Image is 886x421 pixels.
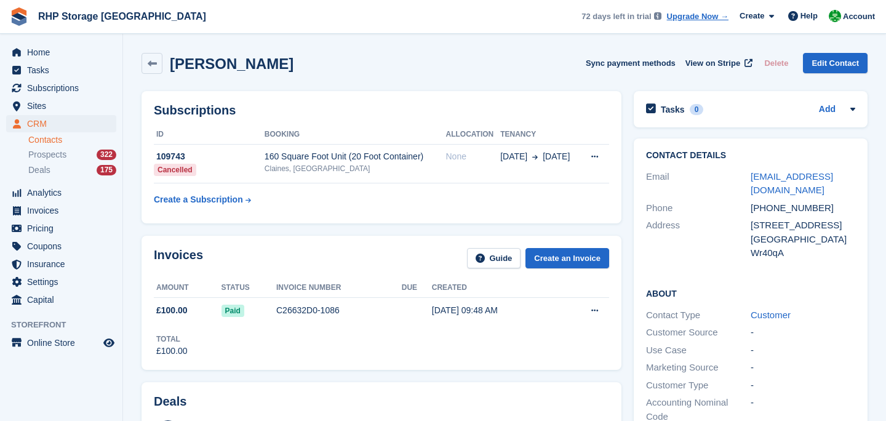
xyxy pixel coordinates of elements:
a: menu [6,97,116,114]
a: menu [6,255,116,273]
div: Address [646,219,751,260]
a: Deals 175 [28,164,116,177]
a: menu [6,334,116,351]
a: menu [6,44,116,61]
a: Prospects 322 [28,148,116,161]
div: Create a Subscription [154,193,243,206]
span: Sites [27,97,101,114]
button: Delete [759,53,793,73]
span: Create [740,10,764,22]
a: menu [6,115,116,132]
div: Customer Type [646,379,751,393]
a: menu [6,202,116,219]
span: Invoices [27,202,101,219]
h2: About [646,287,855,299]
a: menu [6,291,116,308]
a: Customer [751,310,791,320]
img: stora-icon-8386f47178a22dfd0bd8f6a31ec36ba5ce8667c1dd55bd0f319d3a0aa187defe.svg [10,7,28,26]
div: [STREET_ADDRESS] [751,219,855,233]
a: menu [6,220,116,237]
div: [PHONE_NUMBER] [751,201,855,215]
a: menu [6,79,116,97]
div: 175 [97,165,116,175]
span: Prospects [28,149,66,161]
a: Contacts [28,134,116,146]
div: [DATE] 09:48 AM [432,304,559,317]
div: Wr40qA [751,246,855,260]
span: [DATE] [543,150,570,163]
div: Email [646,170,751,198]
h2: Deals [154,395,186,409]
span: Home [27,44,101,61]
th: Booking [265,125,446,145]
th: Allocation [445,125,500,145]
h2: Contact Details [646,151,855,161]
span: Online Store [27,334,101,351]
a: menu [6,273,116,291]
span: £100.00 [156,304,188,317]
span: Subscriptions [27,79,101,97]
div: C26632D0-1086 [276,304,402,317]
div: Use Case [646,343,751,358]
a: [EMAIL_ADDRESS][DOMAIN_NAME] [751,171,833,196]
div: Total [156,334,188,345]
a: Create an Invoice [525,248,609,268]
th: Status [221,278,276,298]
span: Capital [27,291,101,308]
div: Contact Type [646,308,751,323]
h2: Invoices [154,248,203,268]
a: menu [6,184,116,201]
span: Help [800,10,818,22]
div: £100.00 [156,345,188,358]
a: View on Stripe [680,53,755,73]
div: Claines, [GEOGRAPHIC_DATA] [265,163,446,174]
div: Cancelled [154,164,196,176]
span: Tasks [27,62,101,79]
a: Edit Contact [803,53,868,73]
span: Account [843,10,875,23]
span: Deals [28,164,50,176]
div: None [445,150,500,163]
div: 322 [97,150,116,160]
h2: Tasks [661,104,685,115]
button: Sync payment methods [586,53,676,73]
th: ID [154,125,265,145]
div: 0 [690,104,704,115]
div: - [751,343,855,358]
span: 72 days left in trial [581,10,651,23]
a: Add [819,103,836,117]
th: Amount [154,278,221,298]
span: Paid [221,305,244,317]
h2: [PERSON_NAME] [170,55,293,72]
div: Phone [646,201,751,215]
div: 160 Square Foot Unit (20 Foot Container) [265,150,446,163]
div: - [751,326,855,340]
th: Due [402,278,432,298]
span: Insurance [27,255,101,273]
div: Marketing Source [646,361,751,375]
img: Rod [829,10,841,22]
a: Create a Subscription [154,188,251,211]
a: RHP Storage [GEOGRAPHIC_DATA] [33,6,211,26]
h2: Subscriptions [154,103,609,118]
div: Customer Source [646,326,751,340]
a: Preview store [102,335,116,350]
span: CRM [27,115,101,132]
span: [DATE] [500,150,527,163]
div: [GEOGRAPHIC_DATA] [751,233,855,247]
span: Coupons [27,238,101,255]
span: View on Stripe [685,57,740,70]
span: Analytics [27,184,101,201]
span: Storefront [11,319,122,331]
a: menu [6,238,116,255]
div: 109743 [154,150,265,163]
img: icon-info-grey-7440780725fd019a000dd9b08b2336e03edf1995a4989e88bcd33f0948082b44.svg [654,12,661,20]
th: Tenancy [500,125,580,145]
span: Settings [27,273,101,291]
a: menu [6,62,116,79]
a: Guide [467,248,521,268]
div: - [751,379,855,393]
th: Created [432,278,559,298]
span: Pricing [27,220,101,237]
a: Upgrade Now → [667,10,728,23]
